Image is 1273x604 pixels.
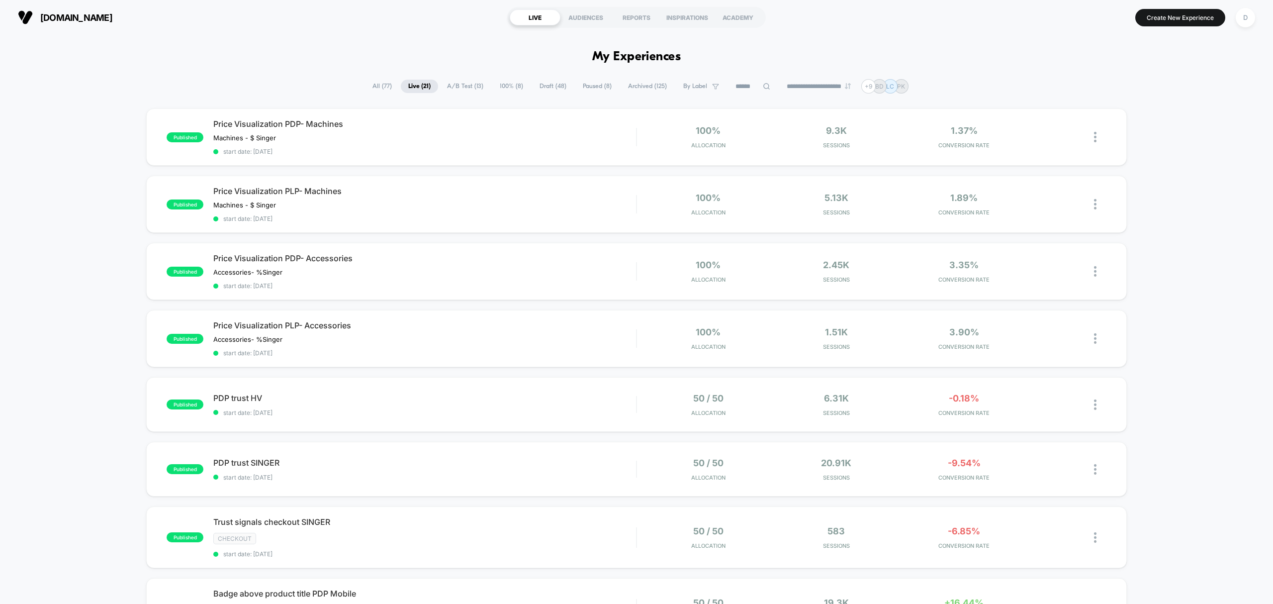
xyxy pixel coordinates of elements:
span: Price Visualization PLP- Accessories [213,320,636,330]
span: start date: [DATE] [213,349,636,357]
span: published [167,200,203,209]
span: start date: [DATE] [213,474,636,481]
div: + 9 [861,79,876,94]
span: 100% ( 8 ) [492,80,531,93]
span: 3.35% [949,260,979,270]
span: CONVERSION RATE [903,209,1025,216]
div: LIVE [510,9,560,25]
span: CONVERSION RATE [903,142,1025,149]
button: D [1233,7,1258,28]
span: published [167,334,203,344]
span: 20.91k [821,458,851,468]
span: All ( 77 ) [365,80,399,93]
span: By Label [683,83,707,90]
span: published [167,400,203,409]
div: AUDIENCES [560,9,611,25]
p: PK [897,83,905,90]
span: published [167,267,203,277]
span: Sessions [775,474,898,481]
span: 100% [696,327,721,337]
span: Sessions [775,343,898,350]
span: [DOMAIN_NAME] [40,12,112,23]
span: start date: [DATE] [213,409,636,416]
span: 50 / 50 [693,393,724,403]
span: CONVERSION RATE [903,474,1025,481]
span: 5.13k [824,193,848,203]
span: CONVERSION RATE [903,409,1025,416]
img: close [1094,532,1096,543]
span: start date: [DATE] [213,550,636,558]
span: Accessories- %Singer [213,335,282,343]
button: [DOMAIN_NAME] [15,9,115,25]
span: Accessories- %Singer [213,268,282,276]
span: published [167,464,203,474]
span: start date: [DATE] [213,215,636,222]
p: LC [886,83,894,90]
span: Badge above product title PDP Mobile [213,589,636,599]
span: 100% [696,125,721,136]
span: Archived ( 125 ) [621,80,674,93]
span: CONVERSION RATE [903,343,1025,350]
span: Allocation [691,542,726,549]
img: close [1094,464,1096,475]
span: 100% [696,193,721,203]
span: Allocation [691,142,726,149]
span: 1.89% [950,193,978,203]
div: ACADEMY [713,9,763,25]
span: Sessions [775,209,898,216]
span: PDP trust SINGER [213,458,636,468]
span: 9.3k [826,125,847,136]
span: Draft ( 48 ) [532,80,574,93]
span: 6.31k [824,393,849,403]
span: 3.90% [949,327,979,337]
span: Price Visualization PLP- Machines [213,186,636,196]
img: close [1094,199,1096,209]
span: A/B Test ( 13 ) [440,80,491,93]
span: Sessions [775,276,898,283]
span: Live ( 21 ) [401,80,438,93]
span: -6.85% [948,526,980,536]
span: Machines - $ Singer [213,134,276,142]
span: 50 / 50 [693,458,724,468]
span: 100% [696,260,721,270]
span: CONVERSION RATE [903,542,1025,549]
span: checkout [213,533,256,544]
span: start date: [DATE] [213,148,636,155]
span: Allocation [691,276,726,283]
span: Sessions [775,142,898,149]
span: 50 / 50 [693,526,724,536]
span: Allocation [691,474,726,481]
div: REPORTS [611,9,662,25]
span: Sessions [775,409,898,416]
span: published [167,532,203,542]
button: Create New Experience [1135,9,1225,26]
span: Allocation [691,409,726,416]
span: Trust signals checkout SINGER [213,517,636,527]
span: 1.37% [951,125,978,136]
span: Allocation [691,209,726,216]
p: BD [875,83,884,90]
h1: My Experiences [592,50,681,64]
span: published [167,132,203,142]
span: 1.51k [825,327,848,337]
img: close [1094,132,1096,142]
span: 2.45k [823,260,849,270]
img: close [1094,333,1096,344]
img: Visually logo [18,10,33,25]
span: Price Visualization PDP- Machines [213,119,636,129]
span: Paused ( 8 ) [575,80,619,93]
span: CONVERSION RATE [903,276,1025,283]
span: 583 [827,526,845,536]
span: Price Visualization PDP- Accessories [213,253,636,263]
img: close [1094,266,1096,277]
span: -9.54% [948,458,981,468]
div: D [1236,8,1255,27]
span: Machines - $ Singer [213,201,276,209]
img: close [1094,400,1096,410]
span: start date: [DATE] [213,282,636,290]
img: end [845,83,851,89]
span: PDP trust HV [213,393,636,403]
span: -0.18% [949,393,979,403]
span: Allocation [691,343,726,350]
span: Sessions [775,542,898,549]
